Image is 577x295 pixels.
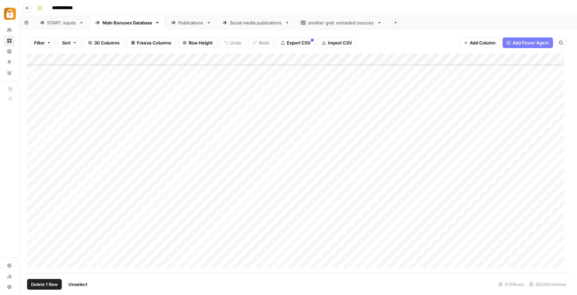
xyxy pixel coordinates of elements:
button: Import CSV [318,37,356,48]
button: Freeze Columns [127,37,176,48]
div: Publications [178,19,204,26]
span: Unselect [68,281,87,288]
a: Settings [4,260,15,271]
span: Row Height [189,39,213,46]
a: Home [4,25,15,35]
button: Sort [58,37,81,48]
a: START: inputs [34,16,89,29]
a: Usage [4,271,15,282]
div: Social media publications [230,19,282,26]
a: Insights [4,46,15,57]
span: Sort [62,39,71,46]
button: Unselect [64,279,91,290]
img: Adzz Logo [4,8,16,20]
button: Export CSV [276,37,315,48]
span: Add Column [470,39,496,46]
button: Row Height [178,37,217,48]
span: Filter [34,39,45,46]
span: Freeze Columns [137,39,171,46]
div: 30/30 Columns [527,279,569,290]
button: Add Column [459,37,500,48]
span: Delete 1 Row [31,281,58,288]
a: Main Bonuses Database [89,16,165,29]
div: Main Bonuses Database [103,19,152,26]
a: Your Data [4,67,15,78]
button: 30 Columns [84,37,124,48]
button: Delete 1 Row [27,279,62,290]
a: another grid: extracted sources [295,16,387,29]
div: 472 Rows [496,279,527,290]
a: Opportunities [4,57,15,67]
button: Workspace: Adzz [4,5,15,22]
div: START: inputs [47,19,76,26]
a: Publications [165,16,217,29]
div: another grid: extracted sources [308,19,374,26]
button: Add Power Agent [503,37,553,48]
button: Redo [248,37,274,48]
button: Help + Support [4,282,15,292]
span: Undo [230,39,241,46]
span: 30 Columns [94,39,120,46]
span: Redo [259,39,269,46]
button: Filter [30,37,55,48]
button: Undo [220,37,246,48]
span: Export CSV [287,39,311,46]
a: Social media publications [217,16,295,29]
a: Browse [4,35,15,46]
span: Import CSV [328,39,352,46]
span: Add Power Agent [513,39,549,46]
